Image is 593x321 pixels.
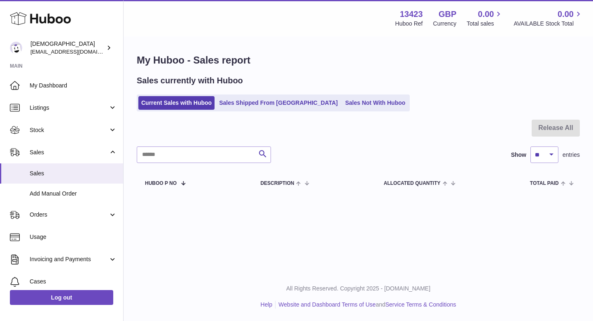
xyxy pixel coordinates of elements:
a: Help [261,301,273,308]
span: 0.00 [558,9,574,20]
span: Huboo P no [145,181,177,186]
span: Listings [30,104,108,112]
p: All Rights Reserved. Copyright 2025 - [DOMAIN_NAME] [130,285,586,293]
span: Sales [30,149,108,156]
span: Usage [30,233,117,241]
span: Total sales [467,20,503,28]
a: Service Terms & Conditions [385,301,456,308]
a: 0.00 AVAILABLE Stock Total [514,9,583,28]
strong: GBP [439,9,456,20]
div: Currency [433,20,457,28]
img: olgazyuz@outlook.com [10,42,22,54]
div: Huboo Ref [395,20,423,28]
span: My Dashboard [30,82,117,90]
span: Total paid [530,181,559,186]
span: AVAILABLE Stock Total [514,20,583,28]
h2: Sales currently with Huboo [137,75,243,86]
span: Orders [30,211,108,219]
h1: My Huboo - Sales report [137,54,580,67]
span: ALLOCATED Quantity [384,181,441,186]
a: Log out [10,290,113,305]
span: Add Manual Order [30,190,117,198]
span: Cases [30,278,117,286]
a: Website and Dashboard Terms of Use [278,301,376,308]
strong: 13423 [400,9,423,20]
a: Sales Not With Huboo [342,96,408,110]
label: Show [511,151,526,159]
span: 0.00 [478,9,494,20]
li: and [275,301,456,309]
span: Stock [30,126,108,134]
span: entries [563,151,580,159]
a: Sales Shipped From [GEOGRAPHIC_DATA] [216,96,341,110]
a: Current Sales with Huboo [138,96,215,110]
div: [DEMOGRAPHIC_DATA] [30,40,105,56]
span: [EMAIL_ADDRESS][DOMAIN_NAME] [30,48,121,55]
span: Description [260,181,294,186]
span: Invoicing and Payments [30,255,108,263]
a: 0.00 Total sales [467,9,503,28]
span: Sales [30,170,117,177]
